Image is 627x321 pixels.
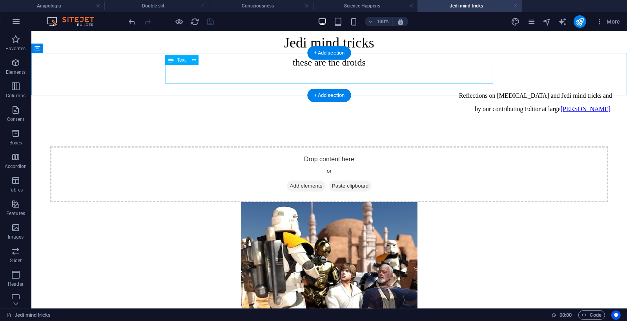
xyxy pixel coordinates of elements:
[611,310,621,320] button: Usercentrics
[6,310,51,320] a: Click to cancel selection. Double-click to open Pages
[5,163,27,170] p: Accordion
[128,17,137,26] button: undo
[511,17,520,26] button: design
[45,17,104,26] img: Editor Logo
[596,18,620,26] span: More
[397,18,404,25] i: On resize automatically adjust zoom level to fit chosen device.
[527,17,536,26] button: pages
[511,17,520,26] i: Design (Ctrl+Alt+Y)
[191,17,200,26] i: Reload page
[578,310,605,320] button: Code
[7,116,24,122] p: Content
[19,115,577,171] div: Drop content here
[8,234,24,240] p: Images
[365,17,393,26] button: 100%
[9,187,23,193] p: Tables
[9,140,22,146] p: Boxes
[5,46,26,52] p: Favorites
[574,15,586,28] button: publish
[308,46,351,60] div: + Add section
[255,149,294,160] span: Add elements
[592,15,623,28] button: More
[177,58,186,62] span: Text
[565,312,566,318] span: :
[209,2,313,10] h4: Consciousness
[190,17,200,26] button: reload
[297,149,341,160] span: Paste clipboard
[6,93,26,99] p: Columns
[377,17,389,26] h6: 100%
[542,17,551,26] i: Navigator
[558,17,567,26] i: AI Writer
[6,69,26,75] p: Elements
[8,281,24,287] p: Header
[308,89,351,102] div: + Add section
[417,2,522,10] h4: Jedi mind tricks
[551,310,572,320] h6: Session time
[575,17,584,26] i: Publish
[558,17,567,26] button: text_generator
[560,310,572,320] span: 00 00
[175,17,184,26] button: Click here to leave preview mode and continue editing
[128,17,137,26] i: Undo: Change padding (Ctrl+Z)
[582,310,601,320] span: Code
[10,257,22,264] p: Slider
[104,2,209,10] h4: Double slit
[542,17,552,26] button: navigator
[313,2,417,10] h4: Science Happens
[6,210,25,217] p: Features
[527,17,536,26] i: Pages (Ctrl+Alt+S)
